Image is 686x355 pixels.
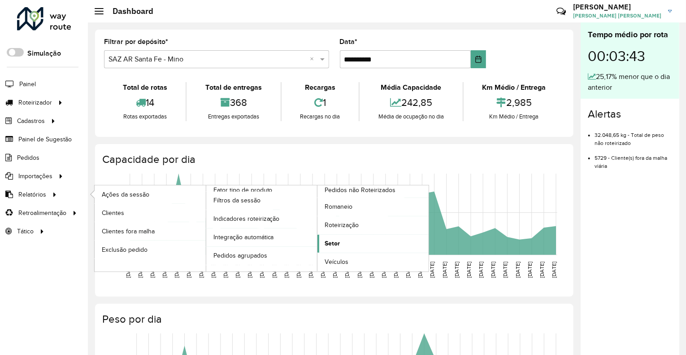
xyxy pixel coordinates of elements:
[325,220,359,230] span: Roteirização
[317,235,429,253] a: Setor
[393,262,399,278] text: [DATE]
[310,54,318,65] span: Clear all
[137,262,143,278] text: [DATE]
[588,29,672,41] div: Tempo médio por rota
[284,93,356,112] div: 1
[466,112,562,121] div: Km Médio / Entrega
[573,3,661,11] h3: [PERSON_NAME]
[417,262,423,278] text: [DATE]
[539,262,545,278] text: [DATE]
[102,313,564,326] h4: Peso por dia
[317,253,429,271] a: Veículos
[213,251,267,260] span: Pedidos agrupados
[454,262,460,278] text: [DATE]
[198,262,204,278] text: [DATE]
[551,262,557,278] text: [DATE]
[356,262,362,278] text: [DATE]
[102,227,155,236] span: Clientes fora malha
[18,208,66,218] span: Retroalimentação
[210,262,216,278] text: [DATE]
[17,116,45,126] span: Cadastros
[102,208,124,218] span: Clientes
[189,93,278,112] div: 368
[466,93,562,112] div: 2,985
[95,185,317,271] a: Fator tipo de produto
[206,185,429,271] a: Pedidos não Roteirizados
[189,82,278,93] div: Total de entregas
[206,210,317,228] a: Indicadores roteirização
[430,262,435,278] text: [DATE]
[174,262,179,278] text: [DATE]
[206,228,317,246] a: Integração automática
[213,232,274,242] span: Integração automática
[102,245,148,254] span: Exclusão pedido
[340,36,358,47] label: Data
[325,239,340,248] span: Setor
[320,262,326,278] text: [DATE]
[106,112,183,121] div: Rotas exportadas
[222,262,228,278] text: [DATE]
[106,93,183,112] div: 14
[588,41,672,71] div: 00:03:43
[283,262,289,278] text: [DATE]
[102,153,564,166] h4: Capacidade por dia
[295,262,301,278] text: [DATE]
[317,198,429,216] a: Romaneio
[284,112,356,121] div: Recargas no dia
[551,2,571,21] a: Contato Rápido
[17,227,34,236] span: Tático
[466,82,562,93] div: Km Médio / Entrega
[369,262,374,278] text: [DATE]
[573,12,661,20] span: [PERSON_NAME] [PERSON_NAME]
[588,108,672,121] h4: Alertas
[206,192,317,210] a: Filtros da sessão
[595,147,672,170] li: 5729 - Cliente(s) fora da malha viária
[234,262,240,278] text: [DATE]
[18,98,52,107] span: Roteirizador
[595,124,672,147] li: 32.048,65 kg - Total de peso não roteirizado
[332,262,338,278] text: [DATE]
[213,196,261,205] span: Filtros da sessão
[362,82,460,93] div: Média Capacidade
[247,262,252,278] text: [DATE]
[161,262,167,278] text: [DATE]
[27,48,61,59] label: Simulação
[478,262,484,278] text: [DATE]
[588,71,672,93] div: 25,17% menor que o dia anterior
[344,262,350,278] text: [DATE]
[18,135,72,144] span: Painel de Sugestão
[381,262,386,278] text: [DATE]
[503,262,508,278] text: [DATE]
[317,216,429,234] a: Roteirização
[213,185,273,195] span: Fator tipo de produto
[325,257,348,267] span: Veículos
[405,262,411,278] text: [DATE]
[19,79,36,89] span: Painel
[213,214,280,224] span: Indicadores roteirização
[442,262,447,278] text: [DATE]
[527,262,533,278] text: [DATE]
[149,262,155,278] text: [DATE]
[18,190,46,199] span: Relatórios
[186,262,192,278] text: [DATE]
[362,93,460,112] div: 242,85
[466,262,472,278] text: [DATE]
[95,222,206,240] a: Clientes fora malha
[102,190,149,199] span: Ações da sessão
[95,204,206,222] a: Clientes
[17,153,39,162] span: Pedidos
[189,112,278,121] div: Entregas exportadas
[325,202,352,211] span: Romaneio
[106,82,183,93] div: Total de rotas
[206,247,317,265] a: Pedidos agrupados
[125,262,131,278] text: [DATE]
[95,185,206,203] a: Ações da sessão
[284,82,356,93] div: Recargas
[104,6,153,16] h2: Dashboard
[18,171,52,181] span: Importações
[271,262,277,278] text: [DATE]
[515,262,521,278] text: [DATE]
[325,185,395,195] span: Pedidos não Roteirizados
[362,112,460,121] div: Média de ocupação no dia
[490,262,496,278] text: [DATE]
